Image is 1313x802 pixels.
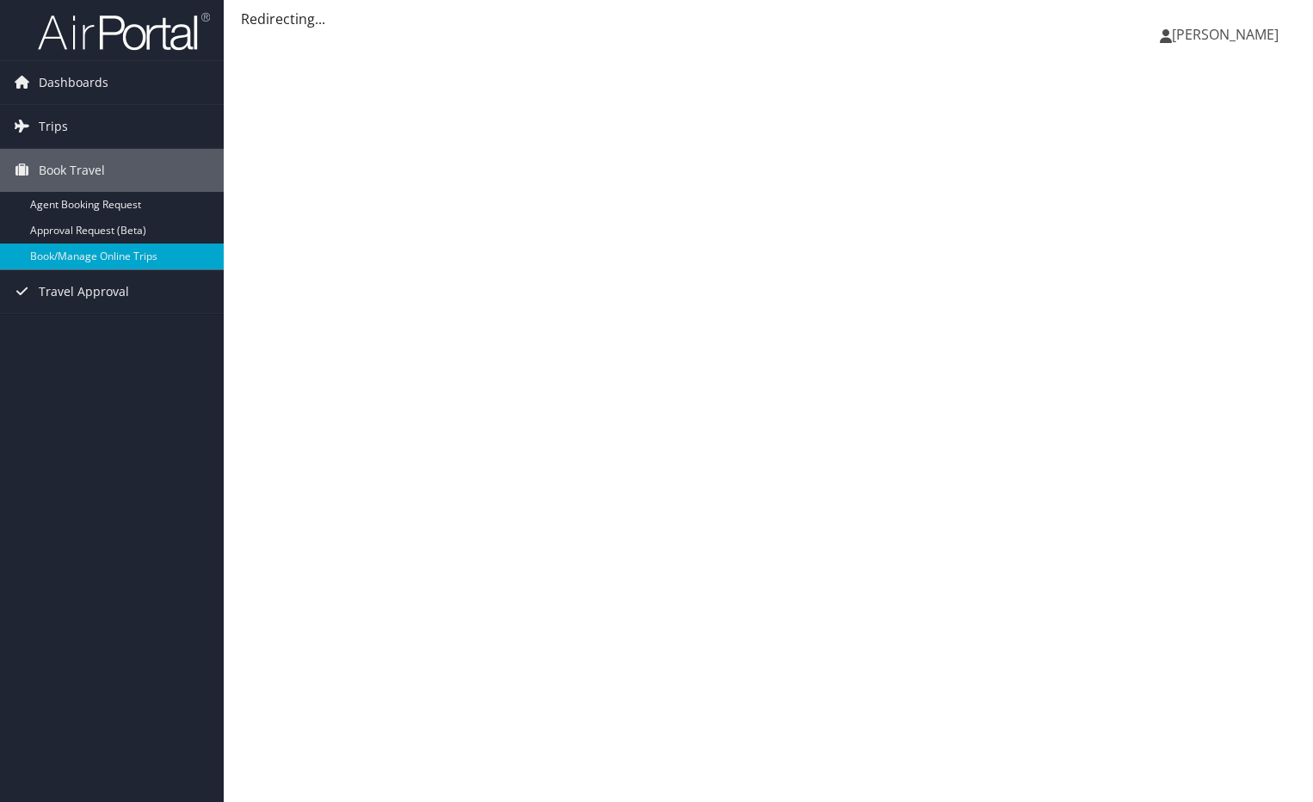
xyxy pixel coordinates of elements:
[38,11,210,52] img: airportal-logo.png
[241,9,1296,29] div: Redirecting...
[39,61,108,104] span: Dashboards
[1160,9,1296,60] a: [PERSON_NAME]
[39,149,105,192] span: Book Travel
[39,270,129,313] span: Travel Approval
[1172,25,1279,44] span: [PERSON_NAME]
[39,105,68,148] span: Trips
